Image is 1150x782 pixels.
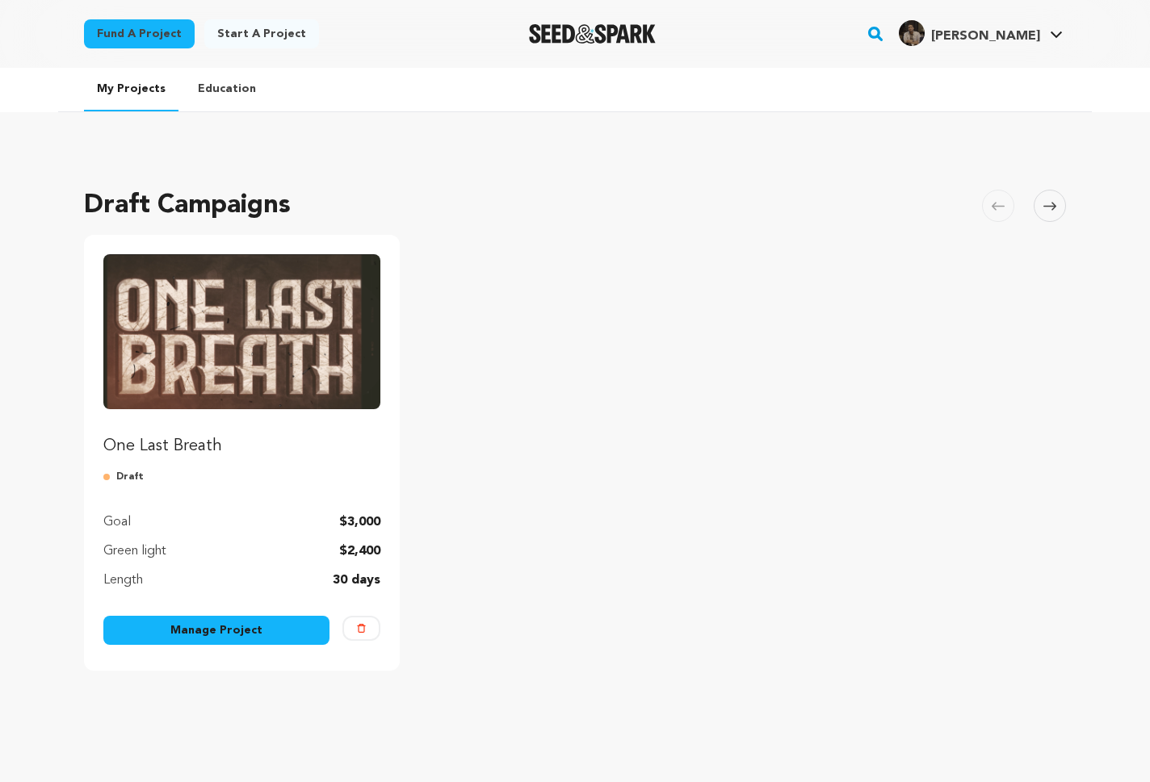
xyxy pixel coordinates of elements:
span: Abel D.'s Profile [896,17,1066,51]
p: 30 days [333,571,380,590]
a: Education [185,68,269,110]
p: Green light [103,542,166,561]
img: Seed&Spark Logo Dark Mode [529,24,656,44]
span: [PERSON_NAME] [931,30,1040,43]
img: submitted-for-review.svg [103,470,116,483]
p: Length [103,571,143,590]
p: One Last Breath [103,435,380,458]
a: Manage Project [103,616,329,645]
img: df6f842d7a275c56.png [899,20,925,46]
a: Fund One Last Breath [103,254,380,458]
img: trash-empty.svg [357,624,366,633]
a: Seed&Spark Homepage [529,24,656,44]
p: $2,400 [339,542,380,561]
a: Fund a project [84,19,195,48]
div: Abel D.'s Profile [899,20,1040,46]
a: Abel D.'s Profile [896,17,1066,46]
h2: Draft Campaigns [84,186,291,225]
a: My Projects [84,68,178,111]
p: Draft [103,470,380,483]
p: $3,000 [339,512,380,532]
p: Goal [103,512,131,532]
a: Start a project [204,19,319,48]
